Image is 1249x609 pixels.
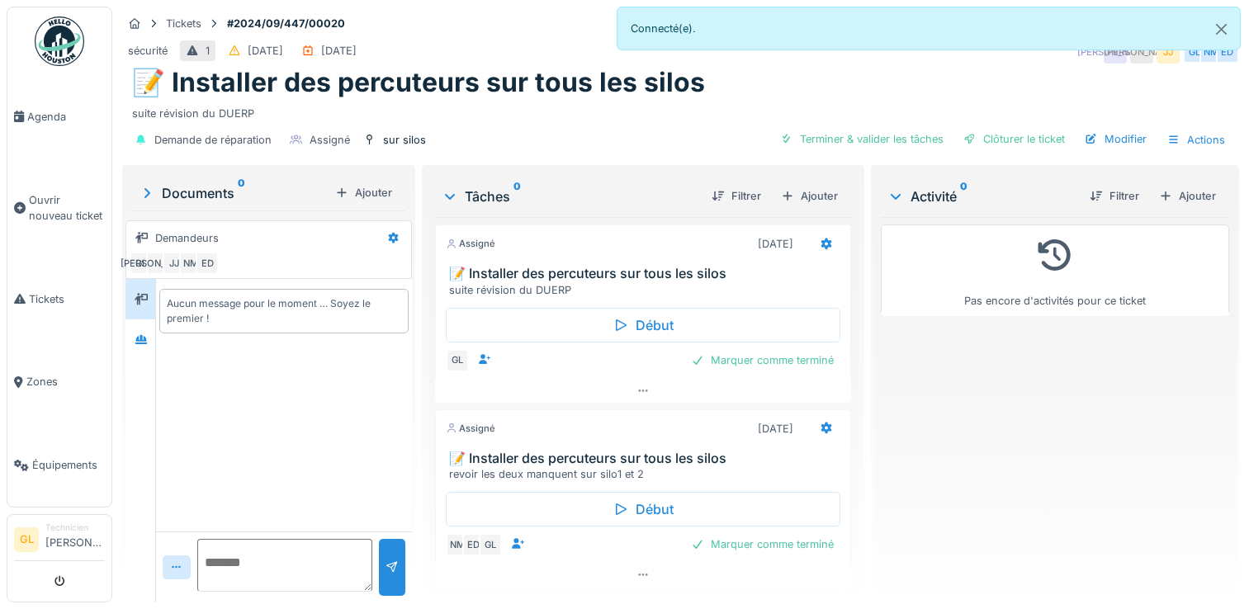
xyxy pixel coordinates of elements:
[32,457,105,473] span: Équipements
[705,185,768,207] div: Filtrer
[446,308,840,342] div: Début
[128,43,168,59] div: sécurité
[774,128,950,150] div: Terminer & valider les tâches
[1183,40,1206,64] div: GL
[617,7,1242,50] div: Connecté(e).
[449,266,844,281] h3: 📝 Installer des percuteurs sur tous les silos
[957,128,1072,150] div: Clôturer le ticket
[892,232,1218,309] div: Pas encore d'activités pour ce ticket
[35,17,84,66] img: Badge_color-CXgf-gQk.svg
[1152,185,1223,207] div: Ajouter
[27,109,105,125] span: Agenda
[7,75,111,158] a: Agenda
[446,492,840,526] div: Début
[1199,40,1223,64] div: NM
[7,341,111,424] a: Zones
[14,527,39,552] li: GL
[446,349,469,372] div: GL
[684,533,840,555] div: Marquer comme terminé
[7,158,111,257] a: Ouvrir nouveau ticket
[446,237,495,251] div: Assigné
[1160,128,1232,152] div: Actions
[220,16,352,31] strong: #2024/09/447/00020
[383,132,426,148] div: sur silos
[1078,128,1153,150] div: Modifier
[1083,185,1146,207] div: Filtrer
[479,533,502,556] div: GL
[248,43,283,59] div: [DATE]
[7,257,111,341] a: Tickets
[310,132,350,148] div: Assigné
[26,374,105,389] span: Zones
[449,466,844,482] div: revoir les deux manquent sur silo1 et 2
[449,282,844,298] div: suite révision du DUERP
[758,421,793,437] div: [DATE]
[238,183,245,203] sup: 0
[154,132,272,148] div: Demande de réparation
[1157,40,1180,64] div: JJ
[146,252,169,275] div: [PERSON_NAME]
[774,185,844,207] div: Ajouter
[29,192,105,224] span: Ouvrir nouveau ticket
[206,43,210,59] div: 1
[45,522,105,557] li: [PERSON_NAME]
[758,236,793,252] div: [DATE]
[130,252,153,275] div: GL
[29,291,105,307] span: Tickets
[196,252,219,275] div: ED
[446,422,495,436] div: Assigné
[45,522,105,534] div: Technicien
[684,349,840,371] div: Marquer comme terminé
[163,252,186,275] div: JJ
[7,423,111,507] a: Équipements
[139,183,329,203] div: Documents
[132,67,705,98] h1: 📝 Installer des percuteurs sur tous les silos
[960,186,968,206] sup: 0
[442,186,698,206] div: Tâches
[1203,7,1240,51] button: Close
[513,186,521,206] sup: 0
[166,16,201,31] div: Tickets
[462,533,485,556] div: ED
[1130,40,1153,64] div: [PERSON_NAME]
[1216,40,1239,64] div: ED
[329,182,399,204] div: Ajouter
[132,99,1229,121] div: suite révision du DUERP
[446,533,469,556] div: NM
[321,43,357,59] div: [DATE]
[179,252,202,275] div: NM
[887,186,1076,206] div: Activité
[449,451,844,466] h3: 📝 Installer des percuteurs sur tous les silos
[155,230,219,246] div: Demandeurs
[167,296,401,326] div: Aucun message pour le moment … Soyez le premier !
[14,522,105,561] a: GL Technicien[PERSON_NAME]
